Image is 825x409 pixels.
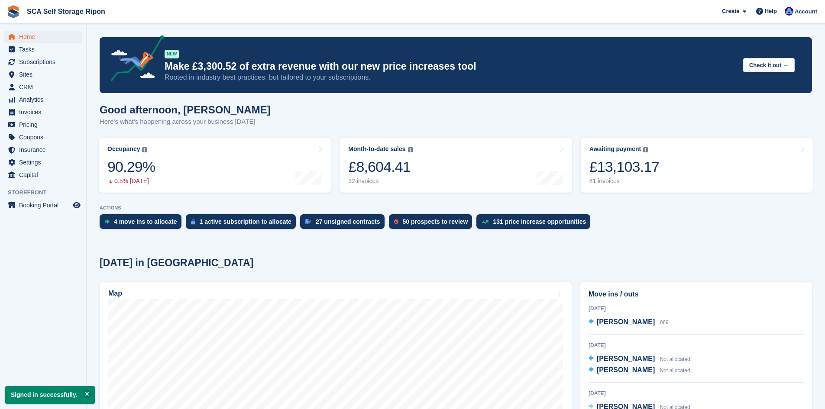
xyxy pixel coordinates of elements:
[4,43,82,55] a: menu
[589,317,669,328] a: [PERSON_NAME] 069
[300,214,389,233] a: 27 unsigned contracts
[19,56,71,68] span: Subscriptions
[114,218,177,225] div: 4 move ins to allocate
[105,219,110,224] img: move_ins_to_allocate_icon-fdf77a2bb77ea45bf5b3d319d69a93e2d87916cf1d5bf7949dd705db3b84f3ca.svg
[305,219,311,224] img: contract_signature_icon-13c848040528278c33f63329250d36e43548de30e8caae1d1a13099fd9432cc5.svg
[23,4,109,19] a: SCA Self Storage Ripon
[107,145,140,153] div: Occupancy
[785,7,793,16] img: Sarah Race
[5,386,95,404] p: Signed in successfully.
[340,138,572,193] a: Month-to-date sales £8,604.41 32 invoices
[100,205,812,211] p: ACTIONS
[100,214,186,233] a: 4 move ins to allocate
[589,305,804,312] div: [DATE]
[589,177,660,185] div: 81 invoices
[589,354,690,365] a: [PERSON_NAME] Not allocated
[4,156,82,168] a: menu
[482,220,489,224] img: price_increase_opportunities-93ffe204e8149a01c8c9dc8f82e8f89637d9d84a8eef4429ea346261dce0b2c0.svg
[589,289,804,300] h2: Move ins / outs
[389,214,477,233] a: 50 prospects to review
[348,177,413,185] div: 32 invoices
[19,93,71,106] span: Analytics
[589,365,690,376] a: [PERSON_NAME] Not allocated
[743,58,795,72] button: Check it out →
[660,367,690,374] span: Not allocated
[4,93,82,106] a: menu
[643,147,648,152] img: icon-info-grey-7440780725fd019a000dd9b08b2336e03edf1995a4989e88bcd33f0948082b44.svg
[19,199,71,211] span: Booking Portal
[795,7,817,16] span: Account
[8,188,86,197] span: Storefront
[19,81,71,93] span: CRM
[19,31,71,43] span: Home
[4,169,82,181] a: menu
[348,158,413,176] div: £8,604.41
[71,200,82,210] a: Preview store
[191,219,195,225] img: active_subscription_to_allocate_icon-d502201f5373d7db506a760aba3b589e785aa758c864c3986d89f69b8ff3...
[765,7,777,16] span: Help
[100,104,271,116] h1: Good afternoon, [PERSON_NAME]
[99,138,331,193] a: Occupancy 90.29% 0.5% [DATE]
[493,218,586,225] div: 131 price increase opportunities
[104,35,164,84] img: price-adjustments-announcement-icon-8257ccfd72463d97f412b2fc003d46551f7dbcb40ab6d574587a9cd5c0d94...
[19,156,71,168] span: Settings
[100,117,271,127] p: Here's what's happening across your business [DATE]
[108,290,122,297] h2: Map
[408,147,413,152] img: icon-info-grey-7440780725fd019a000dd9b08b2336e03edf1995a4989e88bcd33f0948082b44.svg
[19,119,71,131] span: Pricing
[476,214,595,233] a: 131 price increase opportunities
[19,169,71,181] span: Capital
[597,355,655,362] span: [PERSON_NAME]
[7,5,20,18] img: stora-icon-8386f47178a22dfd0bd8f6a31ec36ba5ce8667c1dd55bd0f319d3a0aa187defe.svg
[4,68,82,81] a: menu
[581,138,813,193] a: Awaiting payment £13,103.17 81 invoices
[394,219,398,224] img: prospect-51fa495bee0391a8d652442698ab0144808aea92771e9ea1ae160a38d050c398.svg
[165,50,179,58] div: NEW
[107,177,155,185] div: 0.5% [DATE]
[660,319,669,325] span: 069
[348,145,405,153] div: Month-to-date sales
[589,390,804,397] div: [DATE]
[4,31,82,43] a: menu
[589,158,660,176] div: £13,103.17
[660,356,690,362] span: Not allocated
[19,144,71,156] span: Insurance
[597,366,655,374] span: [PERSON_NAME]
[19,106,71,118] span: Invoices
[4,106,82,118] a: menu
[4,56,82,68] a: menu
[4,131,82,143] a: menu
[589,145,641,153] div: Awaiting payment
[200,218,291,225] div: 1 active subscription to allocate
[165,73,736,82] p: Rooted in industry best practices, but tailored to your subscriptions.
[4,199,82,211] a: menu
[597,318,655,325] span: [PERSON_NAME]
[4,144,82,156] a: menu
[107,158,155,176] div: 90.29%
[4,81,82,93] a: menu
[316,218,380,225] div: 27 unsigned contracts
[186,214,300,233] a: 1 active subscription to allocate
[19,131,71,143] span: Coupons
[4,119,82,131] a: menu
[142,147,147,152] img: icon-info-grey-7440780725fd019a000dd9b08b2336e03edf1995a4989e88bcd33f0948082b44.svg
[403,218,468,225] div: 50 prospects to review
[100,257,253,269] h2: [DATE] in [GEOGRAPHIC_DATA]
[19,43,71,55] span: Tasks
[165,60,736,73] p: Make £3,300.52 of extra revenue with our new price increases tool
[722,7,739,16] span: Create
[19,68,71,81] span: Sites
[589,341,804,349] div: [DATE]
